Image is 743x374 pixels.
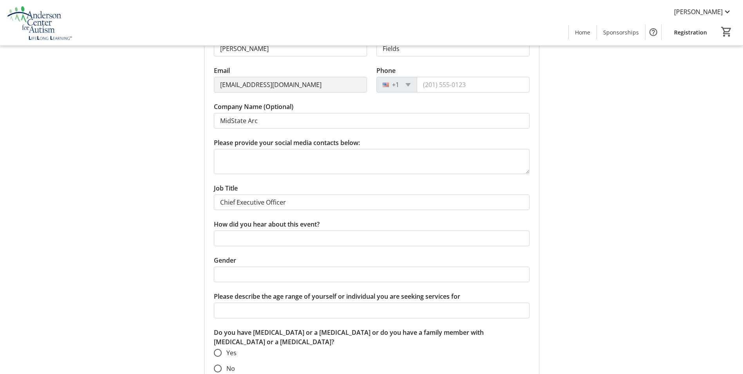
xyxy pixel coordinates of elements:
[575,28,590,36] span: Home
[5,3,74,42] img: Anderson Center for Autism's Logo
[674,28,707,36] span: Registration
[674,7,723,16] span: [PERSON_NAME]
[226,349,237,357] span: Yes
[214,102,293,111] label: Company Name (Optional)
[214,328,530,347] p: Do you have [MEDICAL_DATA] or a [MEDICAL_DATA] or do you have a family member with [MEDICAL_DATA]...
[645,24,661,40] button: Help
[214,183,238,193] label: Job Title
[214,256,236,265] label: Gender
[668,25,713,40] a: Registration
[597,25,645,40] a: Sponsorships
[719,25,734,39] button: Cart
[603,28,639,36] span: Sponsorships
[214,292,460,301] label: Please describe the age range of yourself or individual you are seeking services for
[214,138,360,147] label: Please provide your social media contacts below:
[417,77,530,93] input: (201) 555-0123
[214,66,230,75] label: Email
[226,364,235,373] span: No
[376,66,396,75] label: Phone
[569,25,597,40] a: Home
[668,5,738,18] button: [PERSON_NAME]
[214,220,320,229] label: How did you hear about this event?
